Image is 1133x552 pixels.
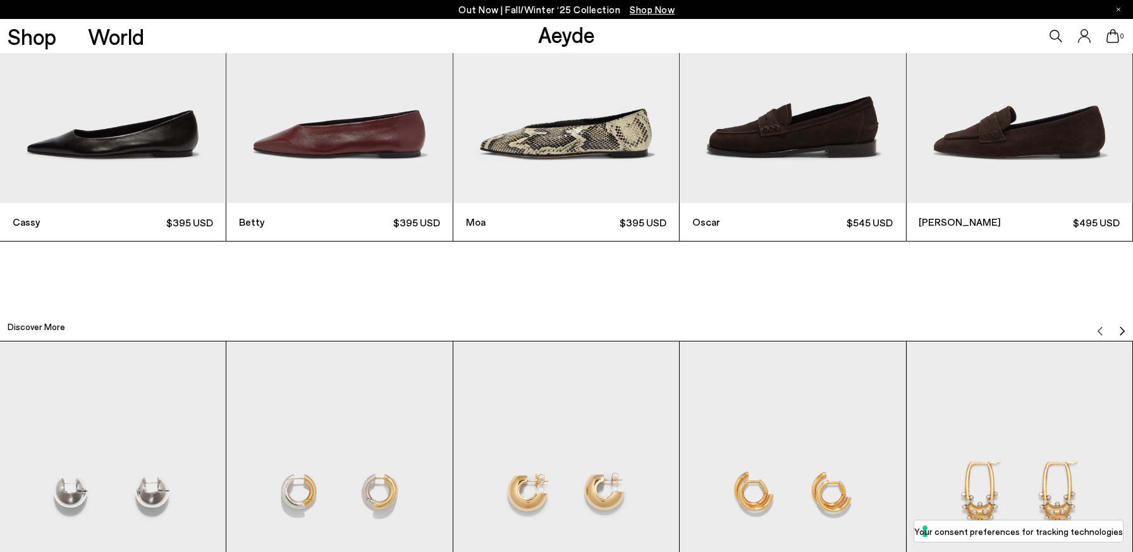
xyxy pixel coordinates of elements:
[239,214,340,230] span: Betty
[1117,326,1127,336] img: svg%3E
[340,214,440,230] span: $395 USD
[13,214,113,230] span: Cassy
[8,25,56,47] a: Shop
[914,520,1123,542] button: Your consent preferences for tracking technologies
[1095,317,1105,336] button: Previous slide
[113,214,214,230] span: $395 USD
[1119,33,1125,40] span: 0
[1095,326,1105,336] img: svg%3E
[793,214,893,230] span: $545 USD
[919,214,1019,230] span: [PERSON_NAME]
[566,214,666,230] span: $395 USD
[1117,317,1127,336] button: Next slide
[630,4,675,15] span: Navigate to /collections/new-in
[8,321,65,333] h2: Discover More
[1019,214,1120,230] span: $495 USD
[692,214,793,230] span: Oscar
[538,21,595,47] a: Aeyde
[914,525,1123,538] label: Your consent preferences for tracking technologies
[458,2,675,18] p: Out Now | Fall/Winter ‘25 Collection
[466,214,566,230] span: Moa
[1106,29,1119,43] a: 0
[88,25,144,47] a: World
